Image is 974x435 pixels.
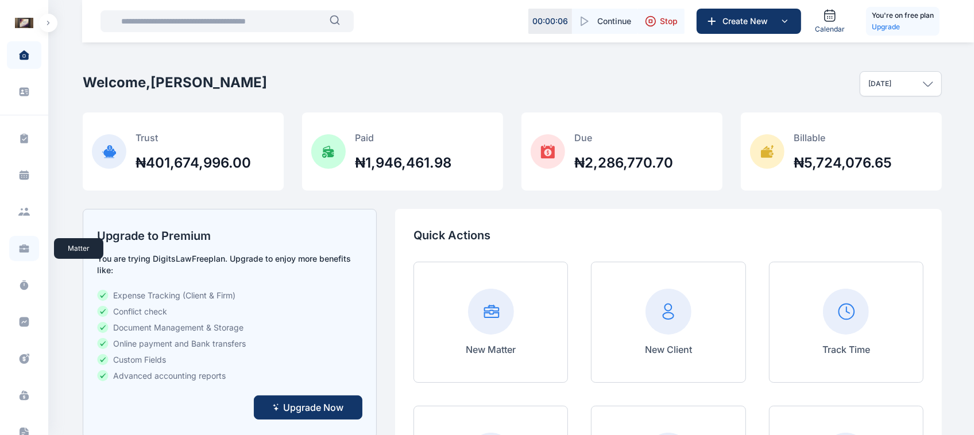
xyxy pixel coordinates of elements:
[822,343,870,356] p: Track Time
[113,354,166,366] span: Custom Fields
[136,154,251,172] h2: ₦401,674,996.00
[466,343,516,356] p: New Matter
[645,343,692,356] p: New Client
[872,10,934,21] h5: You're on free plan
[97,253,362,276] p: You are trying DigitsLaw Free plan. Upgrade to enjoy more benefits like:
[572,9,638,34] button: Continue
[254,395,362,420] button: Upgrade Now
[113,290,235,301] span: Expense Tracking (Client & Firm)
[355,131,451,145] p: Paid
[794,131,892,145] p: Billable
[355,154,451,172] h2: ₦1,946,461.98
[660,15,678,27] span: Stop
[532,15,568,27] p: 00 : 00 : 06
[413,227,923,243] p: Quick Actions
[597,15,631,27] span: Continue
[283,401,343,414] span: Upgrade Now
[697,9,801,34] button: Create New
[136,131,251,145] p: Trust
[868,79,891,88] p: [DATE]
[638,9,685,34] button: Stop
[718,15,778,27] span: Create New
[97,228,362,244] h2: Upgrade to Premium
[113,306,167,317] span: Conflict check
[113,370,226,382] span: Advanced accounting reports
[574,154,673,172] h2: ₦2,286,770.70
[794,154,892,172] h2: ₦5,724,076.65
[810,4,849,38] a: Calendar
[113,338,246,349] span: Online payment and Bank transfers
[83,73,267,92] h2: Welcome, [PERSON_NAME]
[872,21,934,33] a: Upgrade
[815,25,845,34] span: Calendar
[113,322,243,333] span: Document Management & Storage
[574,131,673,145] p: Due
